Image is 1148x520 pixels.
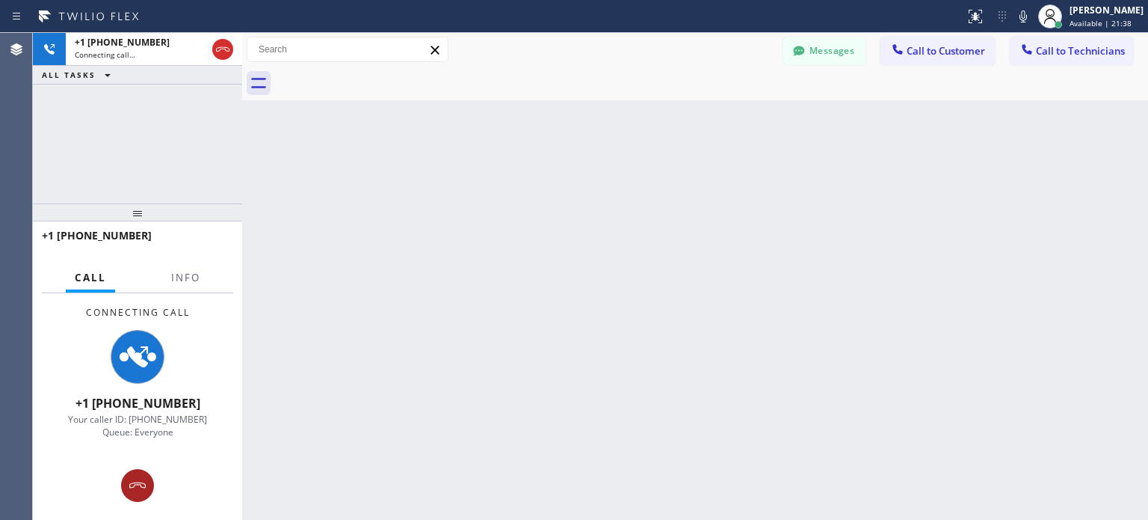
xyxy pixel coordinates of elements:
[247,37,448,61] input: Search
[68,413,207,438] span: Your caller ID: [PHONE_NUMBER] Queue: Everyone
[880,37,995,65] button: Call to Customer
[66,263,115,293] button: Call
[212,39,233,60] button: Hang up
[75,395,200,412] span: +1 [PHONE_NUMBER]
[1013,6,1034,27] button: Mute
[75,271,106,284] span: Call
[75,36,170,49] span: +1 [PHONE_NUMBER]
[907,44,985,58] span: Call to Customer
[1010,37,1133,65] button: Call to Technicians
[783,37,865,65] button: Messages
[42,70,96,80] span: ALL TASKS
[171,271,200,284] span: Info
[162,263,209,293] button: Info
[42,228,152,242] span: +1 [PHONE_NUMBER]
[1070,4,1144,16] div: [PERSON_NAME]
[33,66,126,84] button: ALL TASKS
[1070,18,1132,28] span: Available | 21:38
[86,306,190,319] span: Connecting Call
[1036,44,1125,58] span: Call to Technicians
[75,49,135,60] span: Connecting call…
[121,469,154,502] button: Hang up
